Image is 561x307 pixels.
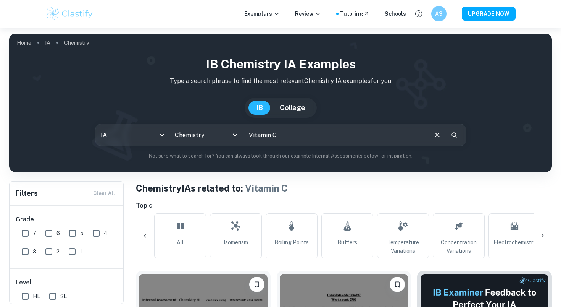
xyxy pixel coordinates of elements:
span: 3 [33,247,36,256]
p: Chemistry [64,39,89,47]
p: Review [295,10,321,18]
button: Bookmark [249,277,264,292]
img: profile cover [9,34,552,172]
input: E.g. enthalpy of combustion, Winkler method, phosphate and temperature... [243,124,427,146]
h1: Chemistry IAs related to: [136,181,552,195]
button: College [272,101,313,115]
span: SL [60,292,67,301]
span: Vitamin C [245,183,288,193]
button: UPGRADE NOW [462,7,516,21]
span: HL [33,292,40,301]
a: Home [17,37,31,48]
h6: Grade [16,215,118,224]
span: 7 [33,229,36,237]
button: Bookmark [390,277,405,292]
span: 1 [80,247,82,256]
button: IB [248,101,271,115]
div: IA [95,124,169,146]
h1: IB Chemistry IA examples [15,55,546,73]
p: Type a search phrase to find the most relevant Chemistry IA examples for you [15,76,546,86]
a: IA [45,37,50,48]
a: Schools [385,10,406,18]
span: 4 [104,229,108,237]
button: Open [230,130,240,140]
span: All [177,238,184,247]
h6: Topic [136,201,552,210]
span: Electrochemistry [493,238,536,247]
h6: AS [435,10,443,18]
span: Concentration Variations [436,238,481,255]
button: Search [448,128,461,141]
span: Buffers [337,238,357,247]
span: Temperature Variations [380,238,426,255]
span: 6 [56,229,60,237]
p: Not sure what to search for? You can always look through our example Internal Assessments below f... [15,152,546,160]
h6: Level [16,278,118,287]
h6: Filters [16,188,38,199]
a: Tutoring [340,10,369,18]
span: Boiling Points [274,238,309,247]
p: Exemplars [244,10,280,18]
img: Clastify logo [45,6,94,21]
span: Isomerism [224,238,248,247]
button: Clear [430,128,445,142]
button: AS [431,6,447,21]
span: 2 [56,247,60,256]
button: Help and Feedback [412,7,425,20]
span: 5 [80,229,84,237]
